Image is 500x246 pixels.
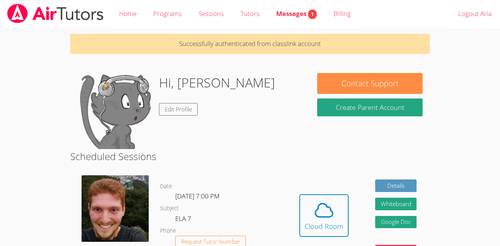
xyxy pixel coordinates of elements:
a: Edit Profile [159,103,198,116]
span: Messages [276,9,317,18]
span: [DATE] 7:00 PM [175,192,220,200]
dt: Subject [160,204,179,213]
h1: Hi, [PERSON_NAME] [159,73,275,92]
span: 1 [308,10,317,19]
img: avatar.png [82,175,149,242]
button: Contact Support [317,73,423,94]
dd: ELA 7 [175,213,193,226]
img: default.png [77,73,153,149]
p: Successfully authenticated from classlink account [70,34,430,54]
span: Request Tutor Number [181,239,241,244]
button: Cloud Room [299,194,349,237]
dt: Date [160,182,172,191]
a: Google Doc [375,216,417,229]
button: Whiteboard [375,198,417,210]
img: airtutors_banner-c4298cdbf04f3fff15de1276eac7730deb9818008684d7c2e4769d2f7ddbe033.png [6,4,104,23]
dt: Phone [160,226,176,236]
div: Cloud Room [305,221,343,232]
button: Create Parent Account [317,98,423,116]
a: Details [375,179,417,192]
h2: Scheduled Sessions [70,149,430,163]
